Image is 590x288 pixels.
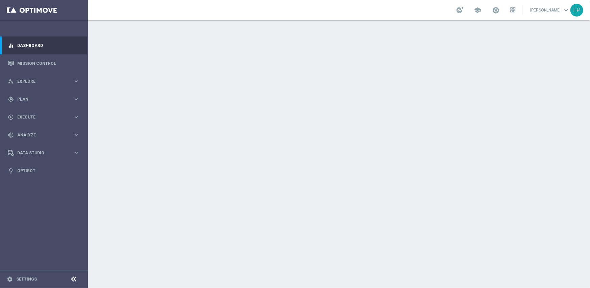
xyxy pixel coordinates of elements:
[8,78,73,84] div: Explore
[7,114,80,120] button: play_circle_outline Execute keyboard_arrow_right
[8,132,73,138] div: Analyze
[7,61,80,66] button: Mission Control
[73,132,79,138] i: keyboard_arrow_right
[7,43,80,48] button: equalizer Dashboard
[562,6,570,14] span: keyboard_arrow_down
[7,276,13,282] i: settings
[7,132,80,138] button: track_changes Analyze keyboard_arrow_right
[8,150,73,156] div: Data Studio
[7,97,80,102] button: gps_fixed Plan keyboard_arrow_right
[73,78,79,84] i: keyboard_arrow_right
[474,6,481,14] span: school
[17,97,73,101] span: Plan
[8,114,14,120] i: play_circle_outline
[73,96,79,102] i: keyboard_arrow_right
[8,78,14,84] i: person_search
[17,79,73,83] span: Explore
[17,162,79,180] a: Optibot
[7,168,80,174] button: lightbulb Optibot
[17,151,73,155] span: Data Studio
[8,96,14,102] i: gps_fixed
[8,168,14,174] i: lightbulb
[8,54,79,72] div: Mission Control
[17,115,73,119] span: Execute
[17,54,79,72] a: Mission Control
[17,36,79,54] a: Dashboard
[7,150,80,156] button: Data Studio keyboard_arrow_right
[8,114,73,120] div: Execute
[8,43,14,49] i: equalizer
[8,132,14,138] i: track_changes
[73,150,79,156] i: keyboard_arrow_right
[8,162,79,180] div: Optibot
[73,114,79,120] i: keyboard_arrow_right
[8,96,73,102] div: Plan
[570,4,583,17] div: EP
[17,133,73,137] span: Analyze
[16,277,37,281] a: Settings
[7,79,80,84] button: person_search Explore keyboard_arrow_right
[530,5,570,15] a: [PERSON_NAME]keyboard_arrow_down
[8,36,79,54] div: Dashboard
